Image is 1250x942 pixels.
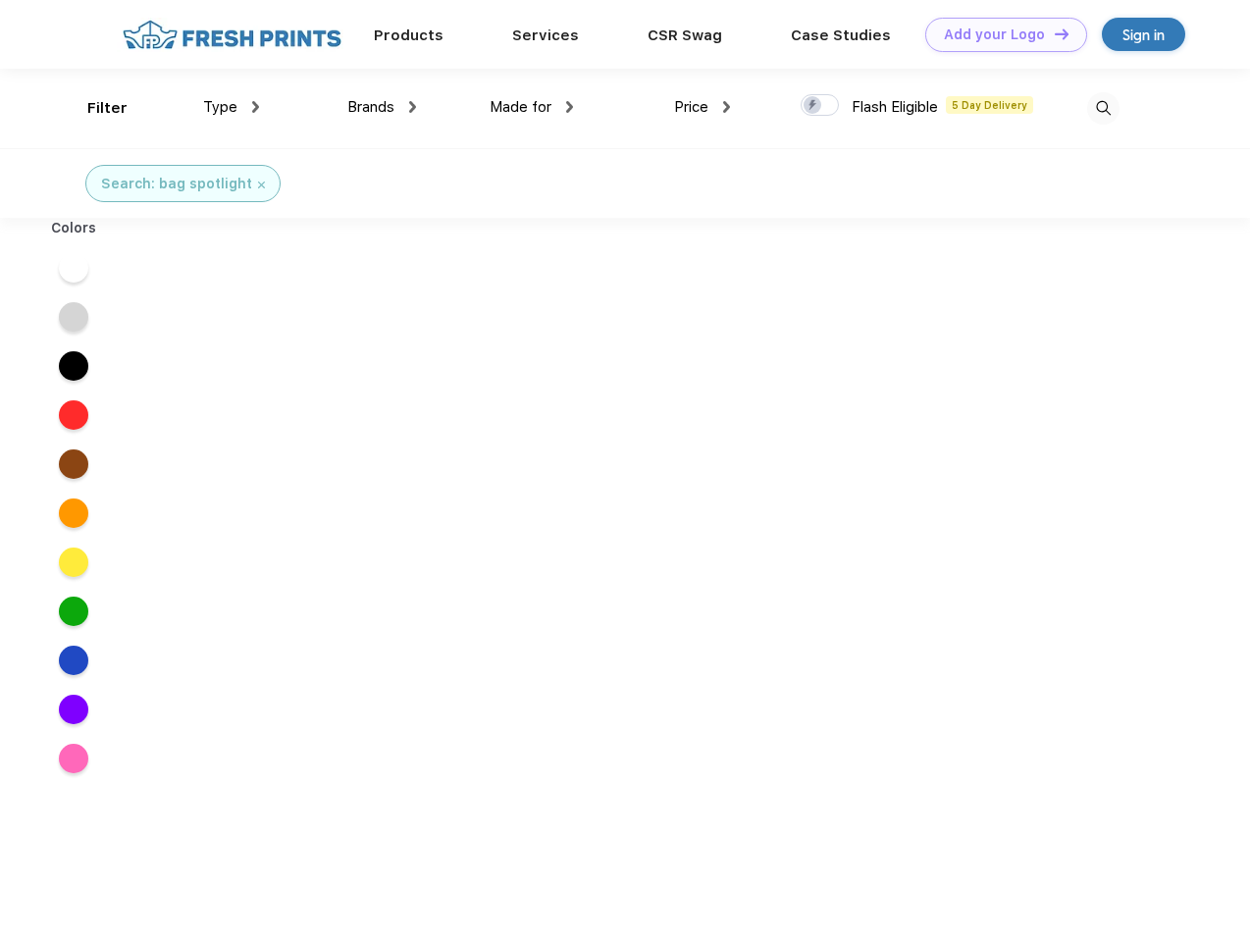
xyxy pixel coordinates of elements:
[36,218,112,238] div: Colors
[723,101,730,113] img: dropdown.png
[566,101,573,113] img: dropdown.png
[490,98,551,116] span: Made for
[1102,18,1185,51] a: Sign in
[252,101,259,113] img: dropdown.png
[1122,24,1165,46] div: Sign in
[117,18,347,52] img: fo%20logo%202.webp
[101,174,252,194] div: Search: bag spotlight
[944,26,1045,43] div: Add your Logo
[203,98,237,116] span: Type
[374,26,443,44] a: Products
[258,182,265,188] img: filter_cancel.svg
[946,96,1033,114] span: 5 Day Delivery
[1087,92,1120,125] img: desktop_search.svg
[409,101,416,113] img: dropdown.png
[674,98,708,116] span: Price
[852,98,938,116] span: Flash Eligible
[1055,28,1068,39] img: DT
[87,97,128,120] div: Filter
[347,98,394,116] span: Brands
